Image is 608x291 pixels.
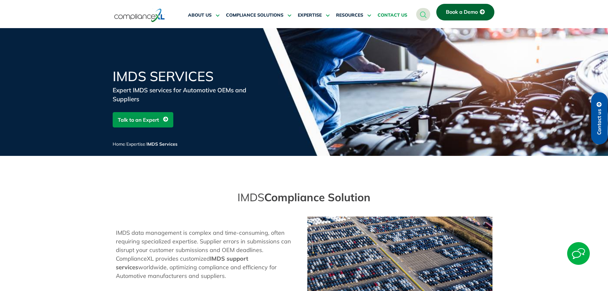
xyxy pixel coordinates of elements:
[113,141,177,147] span: / /
[188,12,212,18] span: ABOUT US
[378,8,407,23] a: CONTACT US
[567,242,590,265] img: Start Chat
[146,141,177,147] span: IMDS Services
[113,112,173,127] a: Talk to an Expert
[126,141,145,147] a: Expertise
[298,12,322,18] span: EXPERTISE
[113,70,266,83] h1: IMDS Services
[113,194,496,201] div: Compliance Solution
[113,86,266,103] div: Expert IMDS services for Automotive OEMs and Suppliers
[436,4,494,20] a: Book a Demo
[118,114,159,126] span: Talk to an Expert
[446,9,478,15] span: Book a Demo
[378,12,407,18] span: CONTACT US
[226,12,283,18] span: COMPLIANCE SOLUTIONS
[591,92,608,144] a: Contact us
[116,228,301,280] p: IMDS data management is complex and time-consuming, often requiring specialized expertise. Suppli...
[113,141,125,147] a: Home
[416,8,430,21] a: navsearch-button
[597,109,602,135] span: Contact us
[336,12,363,18] span: RESOURCES
[298,8,330,23] a: EXPERTISE
[226,8,291,23] a: COMPLIANCE SOLUTIONS
[188,8,220,23] a: ABOUT US
[237,190,264,204] span: IMDS
[114,8,165,23] img: logo-one.svg
[336,8,371,23] a: RESOURCES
